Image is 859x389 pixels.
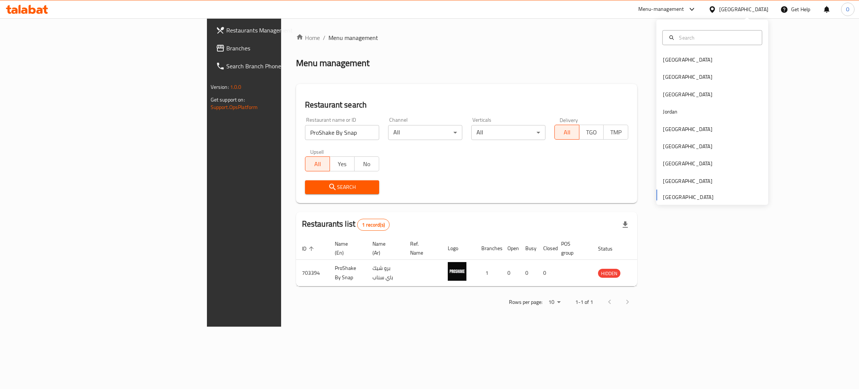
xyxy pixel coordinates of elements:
[676,34,757,42] input: Search
[448,262,466,281] img: ProShake By Snap
[210,21,350,39] a: Restaurants Management
[226,26,344,35] span: Restaurants Management
[210,57,350,75] a: Search Branch Phone
[358,221,389,228] span: 1 record(s)
[372,239,395,257] span: Name (Ar)
[579,125,604,140] button: TGO
[471,125,545,140] div: All
[663,159,712,168] div: [GEOGRAPHIC_DATA]
[537,260,555,286] td: 0
[663,177,712,185] div: [GEOGRAPHIC_DATA]
[475,260,501,286] td: 1
[558,127,576,138] span: All
[509,298,542,307] p: Rows per page:
[501,237,519,260] th: Open
[519,260,537,286] td: 0
[296,237,657,286] table: enhanced table
[354,156,379,171] button: No
[554,125,579,140] button: All
[537,237,555,260] th: Closed
[501,260,519,286] td: 0
[308,159,327,169] span: All
[410,239,433,257] span: Ref. Name
[598,269,620,278] span: HIDDEN
[846,5,849,13] span: O
[637,268,651,277] div: Menu
[663,56,712,64] div: [GEOGRAPHIC_DATA]
[357,219,390,231] div: Total records count
[663,142,712,150] div: [GEOGRAPHIC_DATA]
[311,183,373,192] span: Search
[663,108,677,116] div: Jordan
[603,125,628,140] button: TMP
[663,73,712,81] div: [GEOGRAPHIC_DATA]
[305,156,330,171] button: All
[211,102,258,112] a: Support.OpsPlatform
[607,127,625,138] span: TMP
[663,90,712,99] div: [GEOGRAPHIC_DATA]
[598,244,622,253] span: Status
[211,82,229,92] span: Version:
[561,239,583,257] span: POS group
[631,237,657,260] th: Action
[296,57,369,69] h2: Menu management
[388,125,462,140] div: All
[310,149,324,154] label: Upsell
[638,5,684,14] div: Menu-management
[366,260,404,286] td: برو شيك باي سناب
[330,156,355,171] button: Yes
[302,244,316,253] span: ID
[328,33,378,42] span: Menu management
[719,5,768,13] div: [GEOGRAPHIC_DATA]
[442,237,475,260] th: Logo
[358,159,376,169] span: No
[226,44,344,53] span: Branches
[545,297,563,308] div: Rows per page:
[305,180,379,194] button: Search
[333,159,352,169] span: Yes
[663,125,712,133] div: [GEOGRAPHIC_DATA]
[560,117,578,122] label: Delivery
[616,216,634,234] div: Export file
[211,95,245,105] span: Get support on:
[226,62,344,71] span: Search Branch Phone
[210,39,350,57] a: Branches
[335,239,358,257] span: Name (En)
[475,237,501,260] th: Branches
[305,125,379,140] input: Search for restaurant name or ID..
[230,82,242,92] span: 1.0.0
[519,237,537,260] th: Busy
[582,127,601,138] span: TGO
[302,218,390,231] h2: Restaurants list
[305,99,629,111] h2: Restaurant search
[575,298,593,307] p: 1-1 of 1
[296,33,638,42] nav: breadcrumb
